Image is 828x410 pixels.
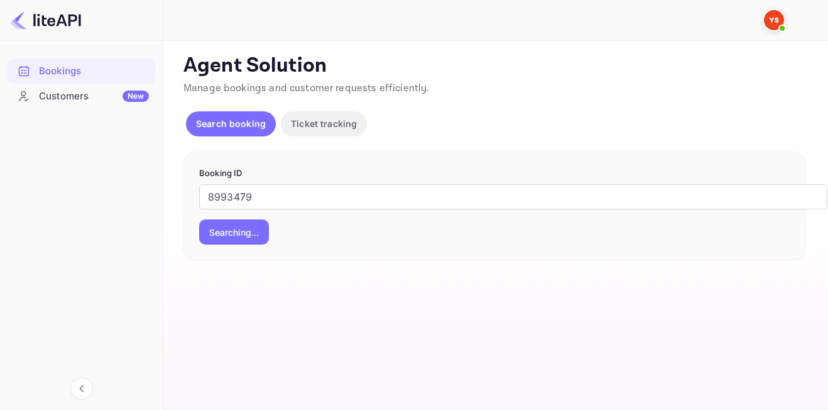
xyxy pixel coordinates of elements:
[183,53,805,79] p: Agent Solution
[70,377,93,400] button: Collapse navigation
[39,64,149,79] div: Bookings
[199,184,827,209] input: Enter Booking ID (e.g., 63782194)
[10,10,81,30] img: LiteAPI logo
[291,117,357,130] p: Ticket tracking
[123,91,149,102] div: New
[8,59,155,82] a: Bookings
[8,84,155,108] a: CustomersNew
[764,10,784,30] img: Yandex Support
[199,167,790,180] p: Booking ID
[8,59,155,84] div: Bookings
[199,219,269,245] button: Searching...
[39,89,149,104] div: Customers
[183,82,430,95] span: Manage bookings and customer requests efficiently.
[196,117,266,130] p: Search booking
[8,84,155,109] div: CustomersNew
